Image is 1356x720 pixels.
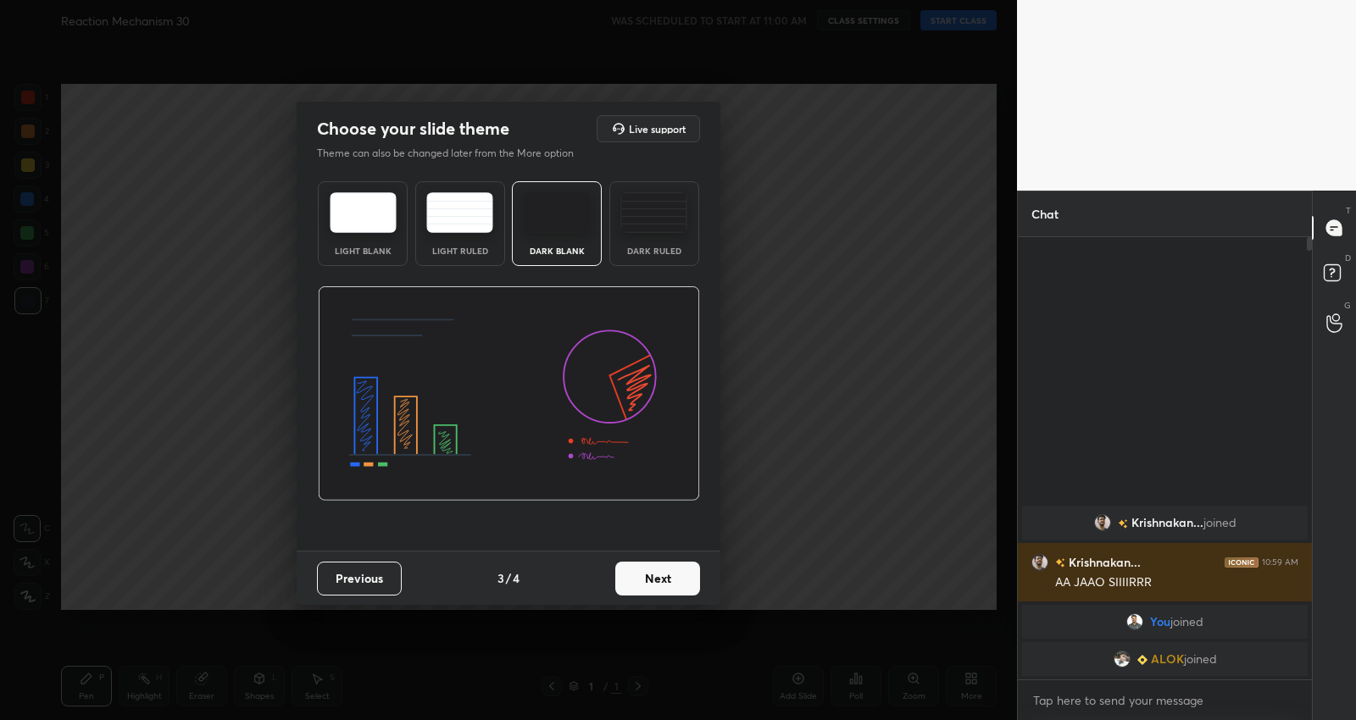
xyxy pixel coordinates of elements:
img: lightRuledTheme.5fabf969.svg [426,192,493,233]
div: grid [1018,502,1312,679]
p: Theme can also be changed later from the More option [317,146,592,161]
img: darkThemeBanner.d06ce4a2.svg [318,286,700,501]
h4: 4 [513,569,520,587]
img: darkRuledTheme.de295e13.svg [620,192,687,233]
button: Previous [317,562,402,595]
img: no-rating-badge.077c3623.svg [1118,519,1128,529]
p: G [1344,299,1351,312]
span: Krishnakan... [1131,516,1203,529]
img: iconic-dark.1390631f.png [1225,557,1259,568]
div: Dark Ruled [620,246,688,255]
button: Next [615,562,700,595]
div: AA JAAO SIIIIRRR [1055,574,1298,591]
span: joined [1184,652,1217,666]
img: 8bde531fbe72457481133210b67649f5.jpg [1114,651,1131,667]
img: 1881b24753b541a89cf93938dacf6847.jpg [1031,554,1048,571]
h5: Live support [629,124,686,134]
span: ALOK [1151,652,1184,666]
img: lightTheme.e5ed3b09.svg [330,192,397,233]
img: 1881b24753b541a89cf93938dacf6847.jpg [1094,514,1111,531]
div: 10:59 AM [1262,557,1298,568]
h4: 3 [497,569,504,587]
img: e5c6b02f252e48818ca969f1ceb0ca82.jpg [1126,613,1143,630]
p: D [1345,252,1351,264]
img: Learner_Badge_beginner_1_8b307cf2a0.svg [1137,655,1148,665]
img: no-rating-badge.077c3623.svg [1055,558,1065,568]
h6: Krishnakan... [1065,553,1141,571]
h4: / [506,569,511,587]
div: Dark Blank [523,246,591,255]
div: Light Ruled [426,246,494,255]
span: joined [1170,615,1203,629]
p: Chat [1018,191,1072,236]
span: You [1150,615,1170,629]
div: Light Blank [329,246,397,255]
h2: Choose your slide theme [317,118,509,140]
span: joined [1203,516,1237,529]
img: darkTheme.f0cc69e5.svg [524,192,591,233]
p: T [1346,204,1351,217]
